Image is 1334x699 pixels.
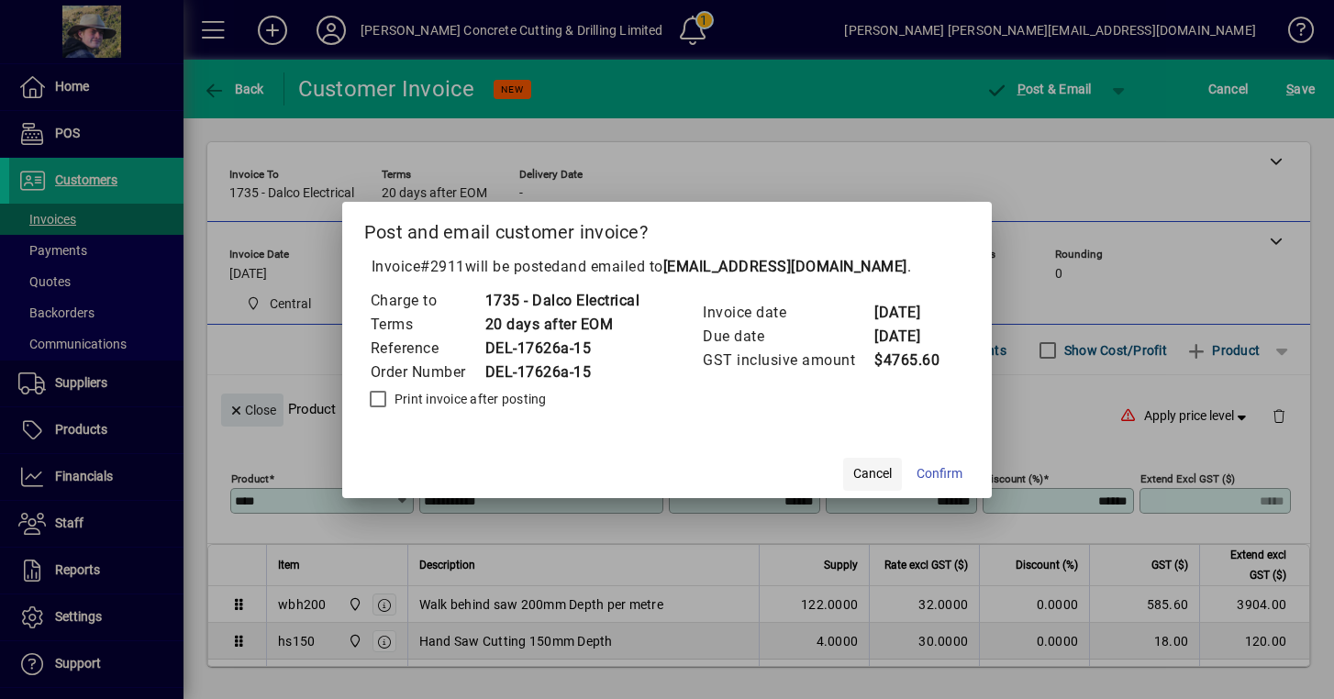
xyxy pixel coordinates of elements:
[484,313,640,337] td: 20 days after EOM
[702,325,873,349] td: Due date
[370,337,484,361] td: Reference
[420,258,465,275] span: #2911
[702,301,873,325] td: Invoice date
[873,325,947,349] td: [DATE]
[370,289,484,313] td: Charge to
[853,464,892,483] span: Cancel
[873,349,947,372] td: $4765.60
[702,349,873,372] td: GST inclusive amount
[342,202,993,255] h2: Post and email customer invoice?
[873,301,947,325] td: [DATE]
[370,361,484,384] td: Order Number
[484,361,640,384] td: DEL-17626a-15
[561,258,907,275] span: and emailed to
[909,458,970,491] button: Confirm
[663,258,907,275] b: [EMAIL_ADDRESS][DOMAIN_NAME]
[370,313,484,337] td: Terms
[484,337,640,361] td: DEL-17626a-15
[917,464,962,483] span: Confirm
[484,289,640,313] td: 1735 - Dalco Electrical
[364,256,971,278] p: Invoice will be posted .
[843,458,902,491] button: Cancel
[391,390,547,408] label: Print invoice after posting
